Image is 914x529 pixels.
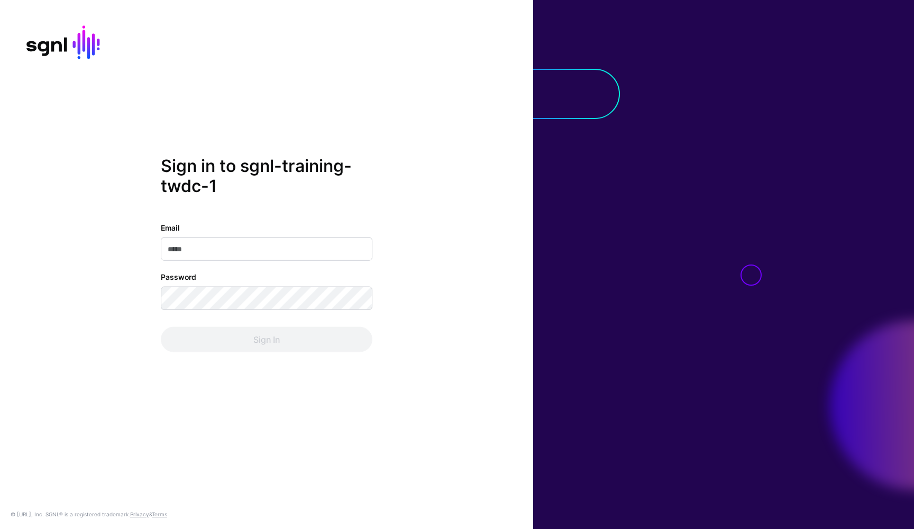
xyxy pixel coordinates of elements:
[161,222,180,233] label: Email
[161,271,196,282] label: Password
[152,511,167,517] a: Terms
[130,511,149,517] a: Privacy
[11,510,167,518] div: © [URL], Inc. SGNL® is a registered trademark. &
[161,156,372,197] h2: Sign in to sgnl-training-twdc-1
